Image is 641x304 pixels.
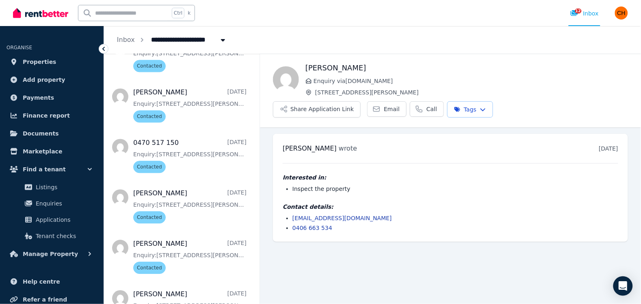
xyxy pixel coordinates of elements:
[410,101,444,117] a: Call
[36,199,91,208] span: Enquiries
[6,54,97,70] a: Properties
[188,10,191,16] span: k
[367,101,407,117] a: Email
[6,161,97,177] button: Find a tenant
[314,77,628,85] span: Enquiry via [DOMAIN_NAME]
[575,9,582,13] span: 12
[104,26,240,54] nav: Breadcrumb
[23,129,59,138] span: Documents
[283,173,618,182] h4: Interested in:
[133,239,247,274] a: [PERSON_NAME][DATE]Enquiry:[STREET_ADDRESS][PERSON_NAME].Contacted
[339,144,357,152] span: wrote
[273,101,361,118] button: Share Application Link
[172,8,184,18] span: Ctrl
[23,111,70,120] span: Finance report
[10,228,94,244] a: Tenant checks
[454,105,476,114] span: Tags
[36,231,91,241] span: Tenant checks
[13,7,68,19] img: RentBetter
[292,225,332,231] a: 0406 663 534
[10,195,94,212] a: Enquiries
[117,36,135,44] a: Inbox
[23,164,66,174] span: Find a tenant
[6,72,97,88] a: Add property
[10,212,94,228] a: Applications
[23,75,65,85] span: Add property
[305,62,628,74] h1: [PERSON_NAME]
[133,87,247,122] a: [PERSON_NAME][DATE]Enquiry:[STREET_ADDRESS][PERSON_NAME].Contacted
[292,185,618,193] li: Inspect the property
[10,179,94,195] a: Listings
[273,66,299,92] img: Li jun
[6,246,97,262] button: Manage Property
[23,57,56,67] span: Properties
[283,203,618,211] h4: Contact details:
[283,144,337,152] span: [PERSON_NAME]
[6,107,97,124] a: Finance report
[570,9,599,17] div: Inbox
[133,37,247,72] a: Enquiry:[STREET_ADDRESS][PERSON_NAME].Contacted
[384,105,400,113] span: Email
[447,101,493,118] button: Tags
[36,215,91,225] span: Applications
[615,7,628,20] img: Carol B Hooper
[6,273,97,290] a: Help centre
[23,147,62,156] span: Marketplace
[23,277,60,287] span: Help centre
[427,105,437,113] span: Call
[23,93,54,103] span: Payments
[6,125,97,142] a: Documents
[315,88,628,96] span: [STREET_ADDRESS][PERSON_NAME]
[292,215,392,221] a: [EMAIL_ADDRESS][DOMAIN_NAME]
[6,143,97,160] a: Marketplace
[613,276,633,296] div: Open Intercom Messenger
[36,182,91,192] span: Listings
[6,45,32,50] span: ORGANISE
[599,145,618,152] time: [DATE]
[133,188,247,223] a: [PERSON_NAME][DATE]Enquiry:[STREET_ADDRESS][PERSON_NAME].Contacted
[133,138,247,173] a: 0470 517 150[DATE]Enquiry:[STREET_ADDRESS][PERSON_NAME].Contacted
[6,90,97,106] a: Payments
[23,249,78,259] span: Manage Property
